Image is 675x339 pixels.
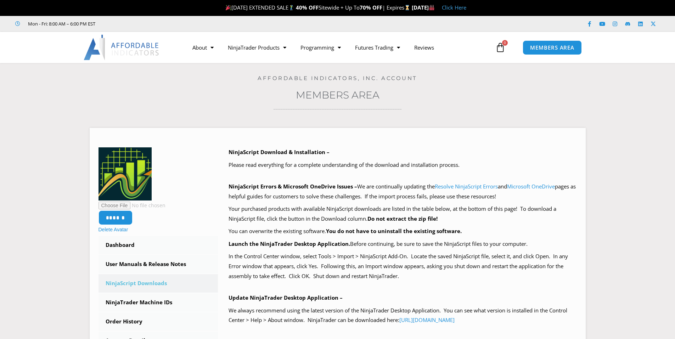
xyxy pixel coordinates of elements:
[229,294,343,301] b: Update NinjaTrader Desktop Application –
[26,19,95,28] span: Mon - Fri: 8:00 AM – 6:00 PM EST
[229,240,350,247] b: Launch the NinjaTrader Desktop Application.
[530,45,574,50] span: MEMBERS AREA
[367,215,438,222] b: Do not extract the zip file!
[185,39,221,56] a: About
[99,147,152,200] img: icononly_nobuffer%20(1)-150x150.png
[229,183,357,190] b: NinjaScript Errors & Microsoft OneDrive Issues –
[507,183,555,190] a: Microsoft OneDrive
[229,252,577,281] p: In the Control Center window, select Tools > Import > NinjaScript Add-On. Locate the saved NinjaS...
[226,5,231,10] img: 🎉
[99,236,218,254] a: Dashboard
[84,35,160,60] img: LogoAI | Affordable Indicators – NinjaTrader
[99,227,128,232] a: Delete Avatar
[229,239,577,249] p: Before continuing, be sure to save the NinjaScript files to your computer.
[485,37,516,58] a: 0
[442,4,466,11] a: Click Here
[399,316,455,323] a: [URL][DOMAIN_NAME]
[229,306,577,326] p: We always recommend using the latest version of the NinjaTrader Desktop Application. You can see ...
[405,5,410,10] img: ⌛
[185,39,494,56] nav: Menu
[293,39,348,56] a: Programming
[296,4,319,11] strong: 40% OFF
[105,20,212,27] iframe: Customer reviews powered by Trustpilot
[407,39,441,56] a: Reviews
[326,227,462,235] b: You do not have to uninstall the existing software.
[412,4,435,11] strong: [DATE]
[99,312,218,331] a: Order History
[258,75,417,81] a: Affordable Indicators, Inc. Account
[523,40,582,55] a: MEMBERS AREA
[224,4,412,11] span: [DATE] EXTENDED SALE Sitewide + Up To | Expires
[348,39,407,56] a: Futures Trading
[435,183,498,190] a: Resolve NinjaScript Errors
[229,226,577,236] p: You can overwrite the existing software.
[229,182,577,202] p: We are continually updating the and pages as helpful guides for customers to solve these challeng...
[360,4,382,11] strong: 70% OFF
[289,5,294,10] img: 🏌️‍♂️
[502,40,508,46] span: 0
[229,148,330,156] b: NinjaScript Download & Installation –
[229,160,577,170] p: Please read everything for a complete understanding of the download and installation process.
[429,5,434,10] img: 🏭
[99,255,218,273] a: User Manuals & Release Notes
[221,39,293,56] a: NinjaTrader Products
[296,89,379,101] a: Members Area
[99,274,218,293] a: NinjaScript Downloads
[99,293,218,312] a: NinjaTrader Machine IDs
[229,204,577,224] p: Your purchased products with available NinjaScript downloads are listed in the table below, at th...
